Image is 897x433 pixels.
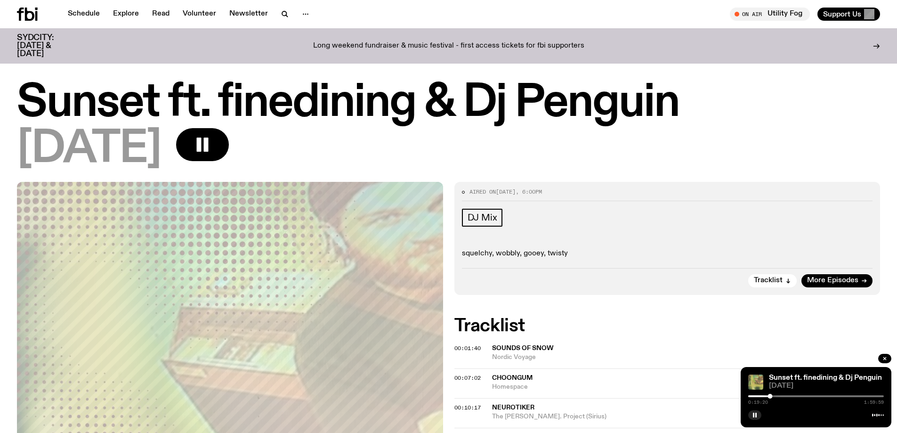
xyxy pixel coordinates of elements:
[454,404,481,411] span: 00:10:17
[454,346,481,351] button: 00:01:40
[492,404,534,411] span: Neurotiker
[492,353,881,362] span: Nordic Voyage
[469,188,496,196] span: Aired on
[146,8,175,21] a: Read
[177,8,222,21] a: Volunteer
[748,400,768,405] span: 0:19:20
[17,34,77,58] h3: SYDCITY: [DATE] & [DATE]
[492,345,554,351] span: Sounds Of Snow
[454,374,481,382] span: 00:07:02
[462,249,873,258] p: squelchy, wobbly, gooey, twisty
[748,274,797,287] button: Tracklist
[224,8,274,21] a: Newsletter
[801,274,873,287] a: More Episodes
[454,344,481,352] span: 00:01:40
[462,209,503,227] a: DJ Mix
[313,42,584,50] p: Long weekend fundraiser & music festival - first access tickets for fbi supporters
[454,318,881,335] h2: Tracklist
[492,375,533,381] span: Choongum
[817,8,880,21] button: Support Us
[107,8,145,21] a: Explore
[754,277,783,284] span: Tracklist
[492,383,881,392] span: Homespace
[454,405,481,410] button: 00:10:17
[468,212,497,223] span: DJ Mix
[17,128,161,171] span: [DATE]
[492,412,881,421] span: The [PERSON_NAME]. Project (Sirius)
[62,8,105,21] a: Schedule
[769,383,884,390] span: [DATE]
[496,188,516,196] span: [DATE]
[823,10,861,18] span: Support Us
[864,400,884,405] span: 1:59:59
[454,376,481,381] button: 00:07:02
[807,277,858,284] span: More Episodes
[17,82,880,124] h1: Sunset ft. finedining & Dj Penguin
[769,374,882,382] a: Sunset ft. finedining & Dj Penguin
[730,8,810,21] button: On AirUtility Fog
[516,188,542,196] span: , 6:00pm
